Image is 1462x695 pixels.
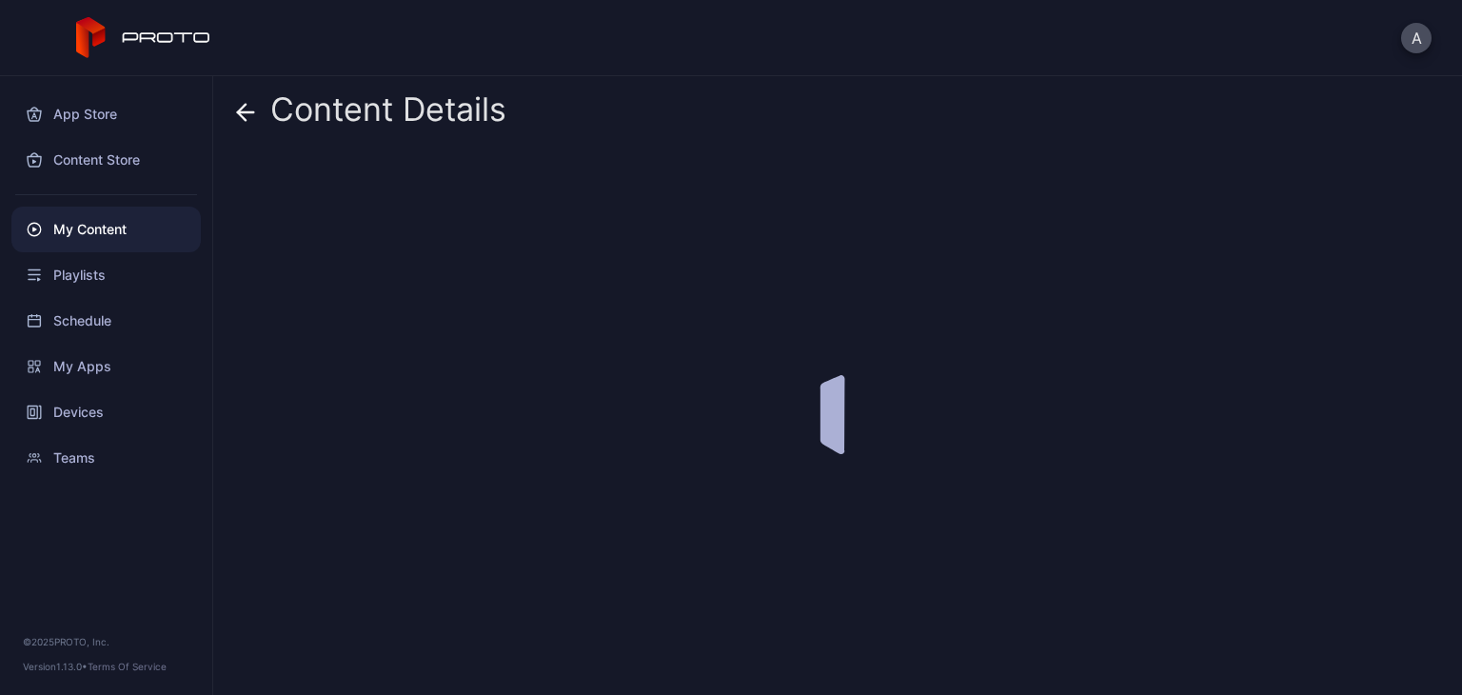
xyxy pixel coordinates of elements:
[11,298,201,344] a: Schedule
[1401,23,1432,53] button: A
[11,91,201,137] a: App Store
[11,137,201,183] a: Content Store
[11,207,201,252] a: My Content
[23,634,189,649] div: © 2025 PROTO, Inc.
[88,661,167,672] a: Terms Of Service
[11,389,201,435] a: Devices
[11,435,201,481] a: Teams
[11,344,201,389] a: My Apps
[23,661,88,672] span: Version 1.13.0 •
[236,91,506,137] div: Content Details
[11,252,201,298] a: Playlists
